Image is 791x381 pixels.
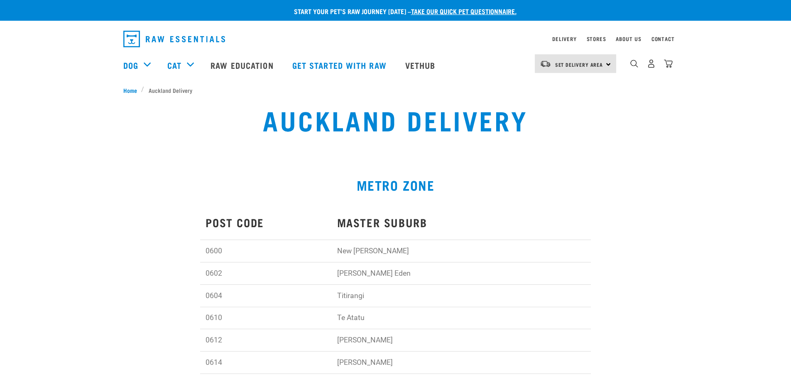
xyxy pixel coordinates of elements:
img: home-icon-1@2x.png [630,60,638,68]
a: About Us [616,37,641,40]
td: [PERSON_NAME] [331,329,590,352]
td: New [PERSON_NAME] [331,240,590,262]
a: Dog [123,59,138,71]
td: 0602 [200,262,331,285]
td: [PERSON_NAME] [331,352,590,374]
a: Cat [167,59,181,71]
a: Delivery [552,37,576,40]
td: 0600 [200,240,331,262]
nav: breadcrumbs [123,86,668,95]
td: 0614 [200,352,331,374]
a: Raw Education [202,49,284,82]
a: Get started with Raw [284,49,397,82]
img: user.png [647,59,656,68]
img: van-moving.png [540,60,551,68]
a: Vethub [397,49,446,82]
td: 0610 [200,307,331,329]
a: take our quick pet questionnaire. [411,9,517,13]
td: 0612 [200,329,331,352]
h3: POST CODE [206,216,326,229]
img: Raw Essentials Logo [123,31,225,47]
img: home-icon@2x.png [664,59,673,68]
a: Stores [587,37,606,40]
td: [PERSON_NAME] Eden [331,262,590,285]
td: 0604 [200,284,331,307]
nav: dropdown navigation [117,27,675,51]
span: Set Delivery Area [555,63,603,66]
span: Home [123,86,137,95]
h3: MASTER SUBURB [337,216,585,229]
td: Te Atatu [331,307,590,329]
a: Home [123,86,142,95]
h1: Auckland Delivery [147,104,644,134]
td: Titirangi [331,284,590,307]
a: Contact [651,37,675,40]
